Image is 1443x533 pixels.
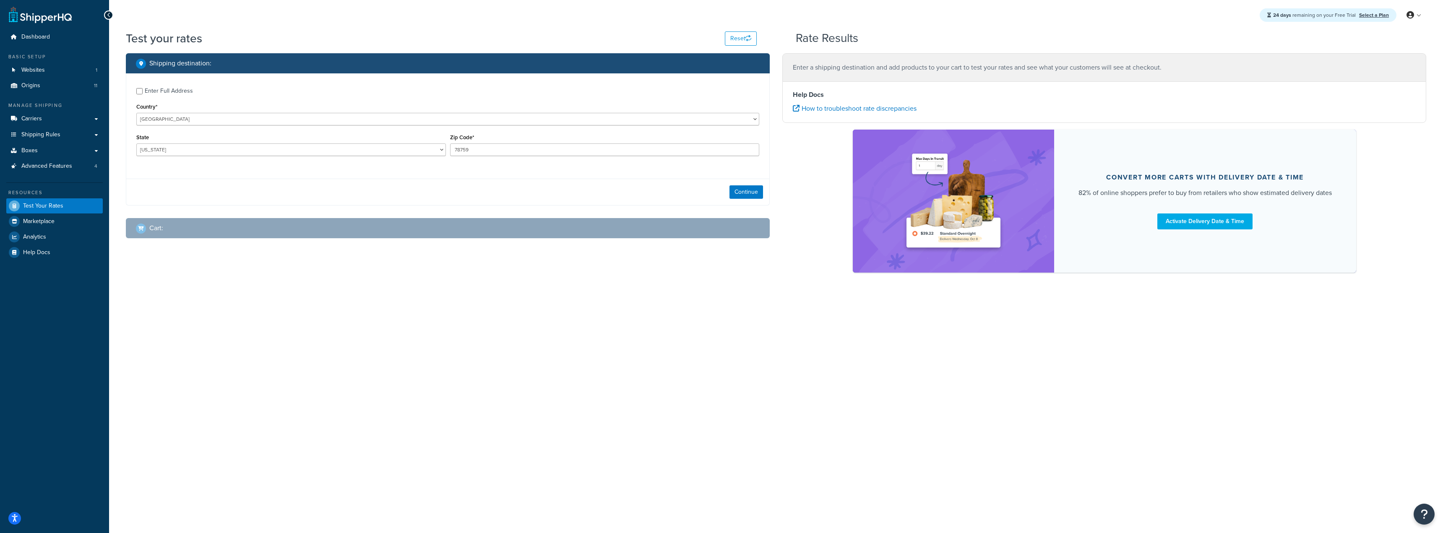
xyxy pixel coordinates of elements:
[21,82,40,89] span: Origins
[6,111,103,127] a: Carriers
[96,67,97,74] span: 1
[6,189,103,196] div: Resources
[94,82,97,89] span: 11
[1359,11,1389,19] a: Select a Plan
[23,249,50,256] span: Help Docs
[149,60,211,67] h2: Shipping destination :
[6,78,103,94] li: Origins
[793,62,1416,73] p: Enter a shipping destination and add products to your cart to test your rates and see what your c...
[1273,11,1357,19] span: remaining on your Free Trial
[136,88,143,94] input: Enter Full Address
[21,34,50,41] span: Dashboard
[450,134,474,140] label: Zip Code*
[6,159,103,174] a: Advanced Features4
[793,104,917,113] a: How to troubleshoot rate discrepancies
[21,147,38,154] span: Boxes
[6,159,103,174] li: Advanced Features
[1106,173,1304,182] div: Convert more carts with delivery date & time
[6,29,103,45] a: Dashboard
[94,163,97,170] span: 4
[6,229,103,244] a: Analytics
[23,218,55,225] span: Marketplace
[6,78,103,94] a: Origins11
[21,115,42,122] span: Carriers
[6,127,103,143] a: Shipping Rules
[793,90,1416,100] h4: Help Docs
[6,198,103,213] a: Test Your Rates
[6,62,103,78] a: Websites1
[1157,213,1253,229] a: Activate Delivery Date & Time
[6,102,103,109] div: Manage Shipping
[136,104,157,110] label: Country*
[725,31,757,46] button: Reset
[21,163,72,170] span: Advanced Features
[6,214,103,229] a: Marketplace
[126,30,202,47] h1: Test your rates
[796,32,858,45] h2: Rate Results
[1273,11,1291,19] strong: 24 days
[1078,188,1332,198] div: 82% of online shoppers prefer to buy from retailers who show estimated delivery dates
[21,67,45,74] span: Websites
[6,143,103,159] a: Boxes
[23,203,63,210] span: Test Your Rates
[1414,504,1435,525] button: Open Resource Center
[901,142,1006,260] img: feature-image-ddt-36eae7f7280da8017bfb280eaccd9c446f90b1fe08728e4019434db127062ab4.png
[136,134,149,140] label: State
[6,62,103,78] li: Websites
[6,245,103,260] a: Help Docs
[149,224,163,232] h2: Cart :
[6,53,103,60] div: Basic Setup
[23,234,46,241] span: Analytics
[21,131,60,138] span: Shipping Rules
[729,185,763,199] button: Continue
[145,85,193,97] div: Enter Full Address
